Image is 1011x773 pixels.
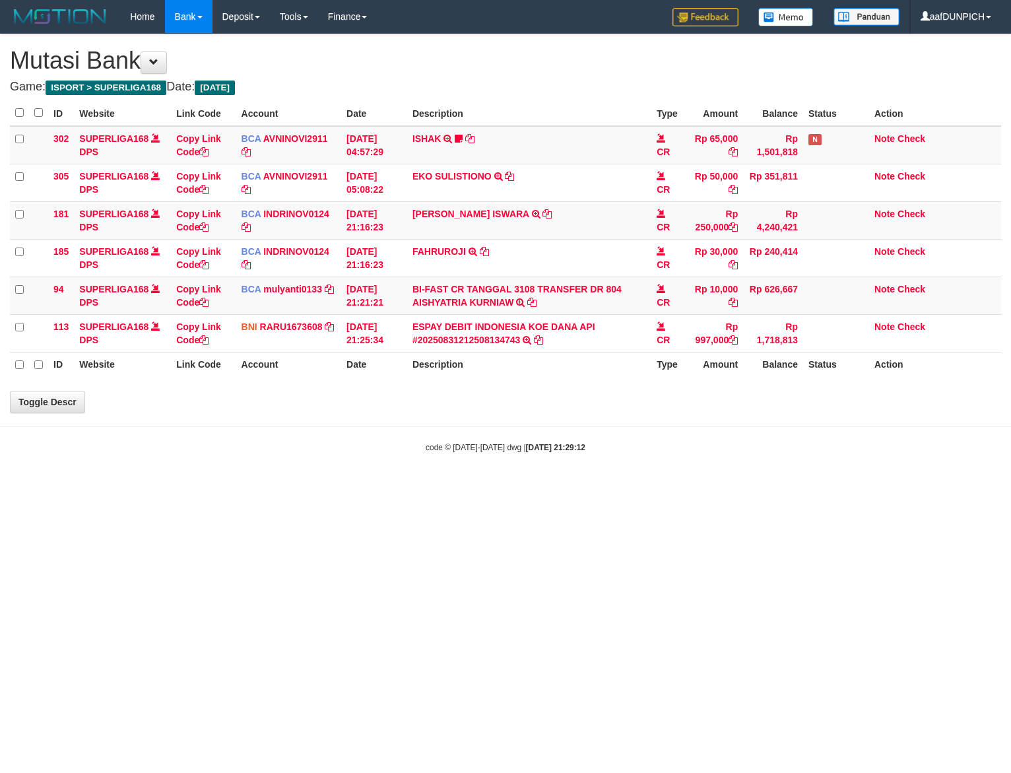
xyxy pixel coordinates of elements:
[263,209,329,219] a: INDRINOV0124
[53,171,69,182] span: 305
[74,126,171,164] td: DPS
[53,133,69,144] span: 302
[176,284,221,308] a: Copy Link Code
[74,100,171,126] th: Website
[685,277,743,314] td: Rp 10,000
[242,171,261,182] span: BCA
[412,284,622,308] a: BI-FAST CR TANGGAL 3108 TRANSFER DR 804 AISHYATRIA KURNIAW
[685,164,743,201] td: Rp 50,000
[743,100,803,126] th: Balance
[869,352,1001,378] th: Action
[176,246,221,270] a: Copy Link Code
[897,246,925,257] a: Check
[53,321,69,332] span: 113
[874,133,895,144] a: Note
[341,201,407,239] td: [DATE] 21:16:23
[897,284,925,294] a: Check
[242,246,261,257] span: BCA
[48,352,74,378] th: ID
[242,209,261,219] span: BCA
[426,443,585,452] small: code © [DATE]-[DATE] dwg |
[10,7,110,26] img: MOTION_logo.png
[412,246,466,257] a: FAHRUROJI
[195,81,235,95] span: [DATE]
[46,81,166,95] span: ISPORT > SUPERLIGA168
[672,8,738,26] img: Feedback.jpg
[743,126,803,164] td: Rp 1,501,818
[79,321,148,332] a: SUPERLIGA168
[176,171,221,195] a: Copy Link Code
[341,277,407,314] td: [DATE] 21:21:21
[74,164,171,201] td: DPS
[341,352,407,378] th: Date
[897,133,925,144] a: Check
[79,246,148,257] a: SUPERLIGA168
[758,8,814,26] img: Button%20Memo.svg
[53,209,69,219] span: 181
[685,314,743,352] td: Rp 997,000
[833,8,899,26] img: panduan.png
[74,201,171,239] td: DPS
[53,246,69,257] span: 185
[53,284,64,294] span: 94
[263,246,329,257] a: INDRINOV0124
[743,164,803,201] td: Rp 351,811
[897,321,925,332] a: Check
[74,277,171,314] td: DPS
[874,246,895,257] a: Note
[743,277,803,314] td: Rp 626,667
[263,171,328,182] a: AVNINOVI2911
[743,352,803,378] th: Balance
[651,352,685,378] th: Type
[242,284,261,294] span: BCA
[526,443,585,452] strong: [DATE] 21:29:12
[685,126,743,164] td: Rp 65,000
[341,100,407,126] th: Date
[79,284,148,294] a: SUPERLIGA168
[657,335,670,345] span: CR
[412,133,441,144] a: ISHAK
[651,100,685,126] th: Type
[176,209,221,232] a: Copy Link Code
[803,352,869,378] th: Status
[171,100,236,126] th: Link Code
[412,209,529,219] a: [PERSON_NAME] ISWARA
[242,133,261,144] span: BCA
[657,184,670,195] span: CR
[869,100,1001,126] th: Action
[236,100,342,126] th: Account
[685,239,743,277] td: Rp 30,000
[341,314,407,352] td: [DATE] 21:25:34
[341,164,407,201] td: [DATE] 05:08:22
[897,209,925,219] a: Check
[74,352,171,378] th: Website
[897,171,925,182] a: Check
[808,134,822,145] span: Has Note
[10,81,1001,94] h4: Game: Date:
[685,100,743,126] th: Amount
[74,239,171,277] td: DPS
[874,209,895,219] a: Note
[874,321,895,332] a: Note
[10,48,1001,74] h1: Mutasi Bank
[341,126,407,164] td: [DATE] 04:57:29
[176,321,221,345] a: Copy Link Code
[407,100,651,126] th: Description
[341,239,407,277] td: [DATE] 21:16:23
[79,133,148,144] a: SUPERLIGA168
[874,284,895,294] a: Note
[260,321,323,332] a: RARU1673608
[874,171,895,182] a: Note
[743,314,803,352] td: Rp 1,718,813
[685,201,743,239] td: Rp 250,000
[176,133,221,157] a: Copy Link Code
[743,239,803,277] td: Rp 240,414
[743,201,803,239] td: Rp 4,240,421
[263,284,322,294] a: mulyanti0133
[171,352,236,378] th: Link Code
[657,147,670,157] span: CR
[79,171,148,182] a: SUPERLIGA168
[74,314,171,352] td: DPS
[685,352,743,378] th: Amount
[657,222,670,232] span: CR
